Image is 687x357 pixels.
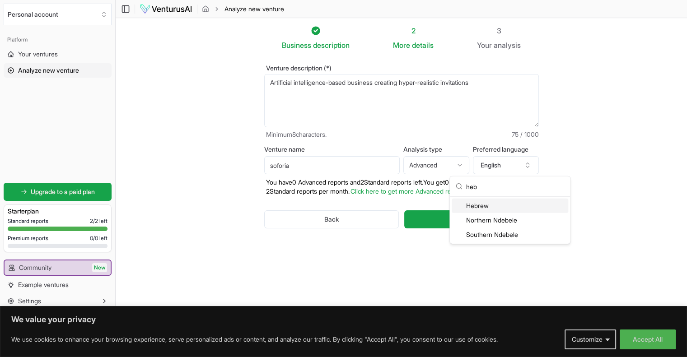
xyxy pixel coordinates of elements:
p: We use cookies to enhance your browsing experience, serve personalized ads or content, and analyz... [11,334,498,345]
span: Business [282,40,311,51]
button: Customize [565,329,616,349]
span: description [313,41,350,50]
textarea: Artificial intelligence-based business creating hyper-realistic invitations [264,74,539,127]
nav: breadcrumb [202,5,284,14]
button: Settings [4,294,112,308]
span: Premium reports [8,235,48,242]
div: 2 [393,25,434,36]
span: details [412,41,434,50]
a: Example ventures [4,278,112,292]
a: Analyze new venture [4,63,112,78]
div: Hebrew [452,199,568,213]
img: logo [140,4,192,14]
input: Optional venture name [264,156,400,174]
p: You have 0 Advanced reports and 2 Standard reports left. Y ou get 0 Advanced reports and 2 Standa... [264,178,539,196]
a: Upgrade to a paid plan [4,183,112,201]
span: 75 / 1000 [512,130,539,139]
button: Generate [404,210,538,228]
span: 0 / 0 left [90,235,107,242]
span: Your [477,40,492,51]
span: Standard reports [8,218,48,225]
p: We value your privacy [11,314,676,325]
label: Analysis type [403,146,469,153]
button: Accept All [620,329,676,349]
a: Click here to get more Advanced reports. [351,187,467,195]
div: 3 [477,25,521,36]
span: Analyze new venture [18,66,79,75]
button: English [473,156,539,174]
span: Settings [18,297,41,306]
label: Preferred language [473,146,539,153]
span: Example ventures [18,280,69,289]
span: Community [19,263,51,272]
div: Platform [4,32,112,47]
a: CommunityNew [5,260,111,275]
span: 2 / 2 left [90,218,107,225]
a: Your ventures [4,47,112,61]
div: Southern Ndebele [452,227,568,242]
button: Back [264,210,399,228]
span: Upgrade to a paid plan [31,187,95,196]
label: Venture name [264,146,400,153]
span: Analyze new venture [224,5,284,14]
span: Your ventures [18,50,58,59]
input: Search language... [466,176,565,196]
button: Select an organization [4,4,112,25]
span: New [92,263,107,272]
span: Minimum 8 characters. [266,130,327,139]
label: Venture description (*) [264,65,539,71]
span: analysis [494,41,521,50]
h3: Starter plan [8,207,107,216]
span: More [393,40,410,51]
div: Northern Ndebele [452,213,568,227]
